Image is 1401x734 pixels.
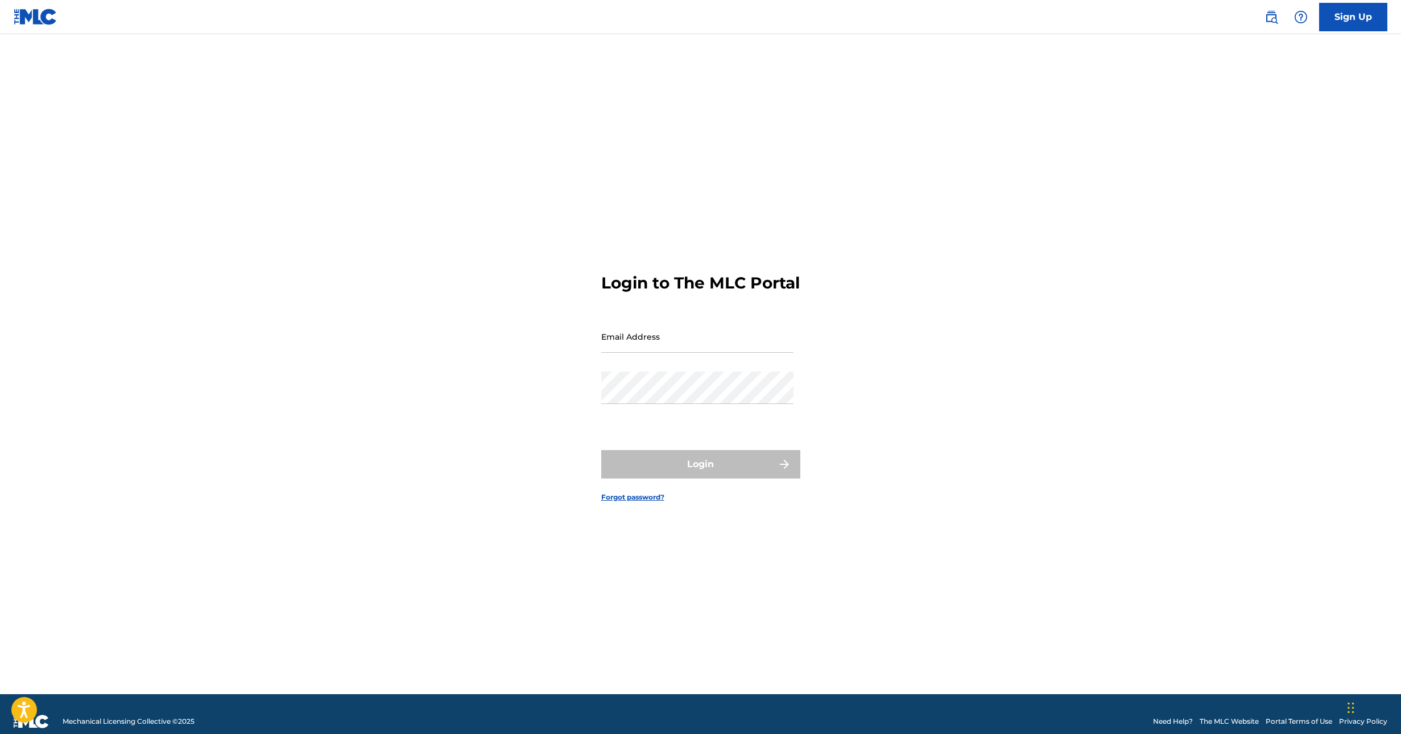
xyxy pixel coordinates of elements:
[1290,6,1312,28] div: Help
[1339,716,1387,727] a: Privacy Policy
[1266,716,1332,727] a: Portal Terms of Use
[1264,10,1278,24] img: search
[14,715,49,728] img: logo
[1153,716,1193,727] a: Need Help?
[601,492,664,502] a: Forgot password?
[1200,716,1259,727] a: The MLC Website
[14,9,57,25] img: MLC Logo
[1344,679,1401,734] iframe: Chat Widget
[63,716,195,727] span: Mechanical Licensing Collective © 2025
[1260,6,1283,28] a: Public Search
[601,273,800,293] h3: Login to The MLC Portal
[1319,3,1387,31] a: Sign Up
[1348,691,1354,725] div: Dra
[1294,10,1308,24] img: help
[1344,679,1401,734] div: Chatt-widget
